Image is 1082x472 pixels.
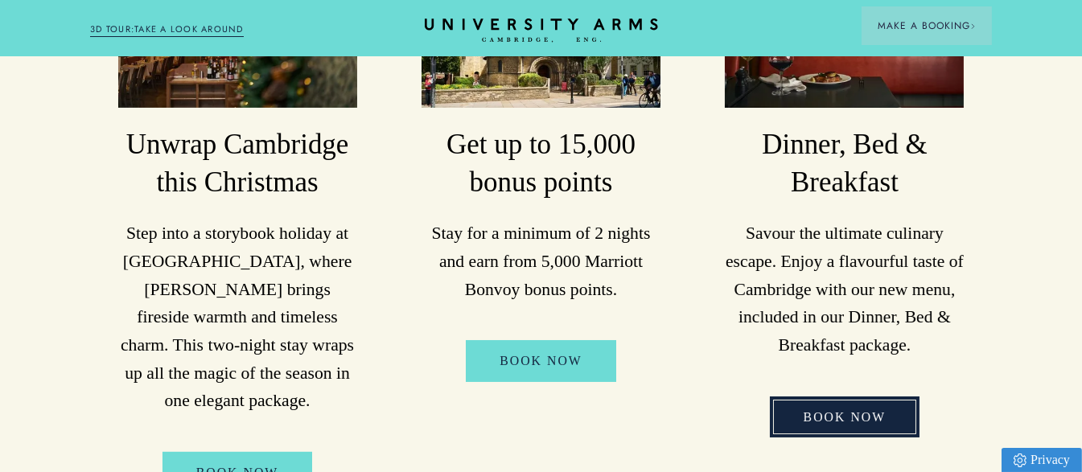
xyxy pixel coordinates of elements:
h3: Unwrap Cambridge this Christmas [118,126,357,201]
img: Privacy [1014,454,1026,467]
img: Arrow icon [970,23,976,29]
p: Stay for a minimum of 2 nights and earn from 5,000 Marriott Bonvoy bonus points. [422,220,660,303]
a: Book Now [770,396,920,437]
p: Step into a storybook holiday at [GEOGRAPHIC_DATA], where [PERSON_NAME] brings fireside warmth an... [118,220,357,414]
h3: Get up to 15,000 bonus points [422,126,660,201]
h3: Dinner, Bed & Breakfast [725,126,964,201]
a: 3D TOUR:TAKE A LOOK AROUND [90,23,244,37]
a: Book Now [466,340,616,381]
a: Privacy [1002,448,1082,472]
button: Make a BookingArrow icon [862,6,992,45]
p: Savour the ultimate culinary escape. Enjoy a flavourful taste of Cambridge with our new menu, inc... [725,220,964,359]
a: Home [425,18,658,43]
span: Make a Booking [878,18,976,33]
